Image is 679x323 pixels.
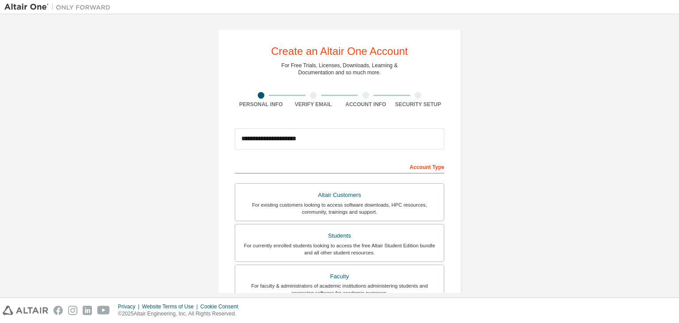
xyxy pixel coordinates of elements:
div: Security Setup [392,101,445,108]
div: Personal Info [235,101,287,108]
div: Account Type [235,159,444,173]
img: altair_logo.svg [3,306,48,315]
img: youtube.svg [97,306,110,315]
div: Privacy [118,303,142,310]
img: instagram.svg [68,306,77,315]
div: For Free Trials, Licenses, Downloads, Learning & Documentation and so much more. [282,62,398,76]
div: Faculty [240,270,439,283]
div: For existing customers looking to access software downloads, HPC resources, community, trainings ... [240,201,439,215]
p: © 2025 Altair Engineering, Inc. All Rights Reserved. [118,310,244,318]
div: Students [240,230,439,242]
div: For faculty & administrators of academic institutions administering students and accessing softwa... [240,282,439,296]
div: Account Info [339,101,392,108]
div: For currently enrolled students looking to access the free Altair Student Edition bundle and all ... [240,242,439,256]
img: facebook.svg [53,306,63,315]
div: Verify Email [287,101,340,108]
div: Cookie Consent [200,303,243,310]
div: Create an Altair One Account [271,46,408,57]
div: Website Terms of Use [142,303,200,310]
img: Altair One [4,3,115,12]
img: linkedin.svg [83,306,92,315]
div: Altair Customers [240,189,439,201]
